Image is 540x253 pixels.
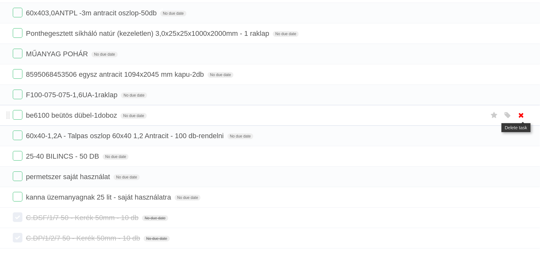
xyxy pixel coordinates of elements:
[91,51,117,57] span: No due date
[208,72,234,78] span: No due date
[175,195,201,201] span: No due date
[488,69,500,80] label: Star task
[227,133,253,139] span: No due date
[26,29,271,37] span: Ponthegesztett síkháló natúr (kezeletlen) 3,0x25x25x1000x2000mm - 1 raklap
[121,92,147,98] span: No due date
[26,234,142,242] span: C.DP/1/2/7 50 - Kerék 50mm - 10 db
[26,9,158,17] span: 60x403,0ANTPL -3m antracit oszlop-50db
[488,192,500,202] label: Star task
[13,49,22,58] label: Done
[488,49,500,59] label: Star task
[26,173,112,181] span: permetszer saját használat
[13,110,22,120] label: Done
[488,28,500,39] label: Star task
[488,90,500,100] label: Star task
[13,233,22,242] label: Done
[26,214,140,222] span: C.DSF/1/7 50 - Kerék 50mm - 10 db
[26,111,119,119] span: be6100 beütös dübel-1doboz
[26,91,119,99] span: F100-075-075-1,6UA-1raklap
[13,151,22,161] label: Done
[160,11,186,16] span: No due date
[273,31,299,37] span: No due date
[26,50,90,58] span: MŰANYAG POHÁR
[142,215,168,221] span: No due date
[488,151,500,162] label: Star task
[13,212,22,222] label: Done
[13,130,22,140] label: Done
[13,192,22,202] label: Done
[13,90,22,99] label: Done
[26,132,225,140] span: 60x40-1,2A - Talpas oszlop 60x40 1,2 Antracit - 100 db-rendelni
[26,193,173,201] span: kanna üzemanyagnak 25 lit - saját használatra
[103,154,129,160] span: No due date
[13,171,22,181] label: Done
[144,236,170,241] span: No due date
[114,174,139,180] span: No due date
[26,70,206,78] span: 8595068453506 egysz antracit 1094x2045 mm kapu-2db
[488,110,500,121] label: Star task
[121,113,147,119] span: No due date
[488,171,500,182] label: Star task
[13,8,22,17] label: Done
[13,69,22,79] label: Done
[13,28,22,38] label: Done
[488,8,500,18] label: Star task
[26,152,101,160] span: 25-40 BILINCS - 50 DB
[488,130,500,141] label: Star task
